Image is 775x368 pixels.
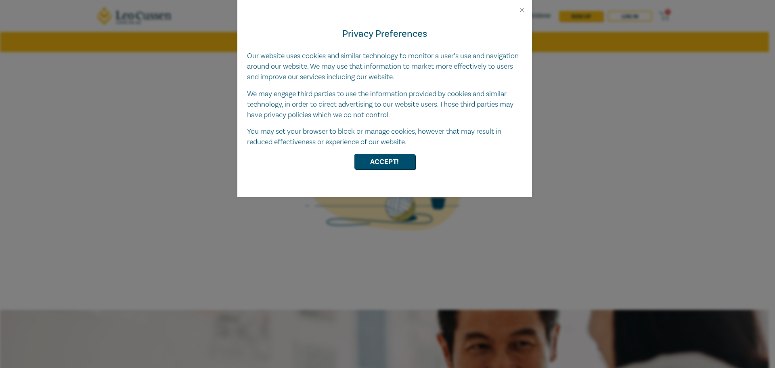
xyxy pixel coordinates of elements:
p: Our website uses cookies and similar technology to monitor a user’s use and navigation around our... [247,51,522,82]
h4: Privacy Preferences [247,27,522,41]
button: Close [518,6,526,14]
p: We may engage third parties to use the information provided by cookies and similar technology, in... [247,89,522,120]
p: You may set your browser to block or manage cookies, however that may result in reduced effective... [247,126,522,147]
button: Accept! [354,154,415,169]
